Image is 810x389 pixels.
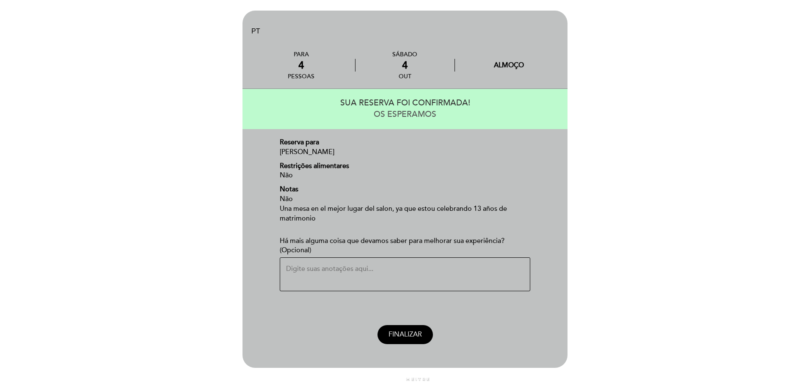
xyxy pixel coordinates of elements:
div: OS ESPERAMOS [251,109,559,120]
img: MEITRE [406,377,430,381]
div: Una mesa en el mejor lugar del salon, ya que estou celebrando 13 años de matrimonio [280,204,530,223]
label: Há mais alguma coisa que devamos saber para melhorar sua experiência? (Opcional) [280,236,530,256]
span: FINALIZAR [388,330,422,339]
div: pessoas [288,73,314,80]
div: Notas [280,185,530,194]
div: PARA [288,51,314,58]
div: Não [280,171,530,180]
span: powered by [380,376,404,382]
div: out [355,73,454,80]
div: 4 [355,59,454,72]
div: SUA RESERVA FOI CONFIRMADA! [251,97,559,109]
div: almoço [494,61,524,69]
div: 4 [288,59,314,72]
div: [PERSON_NAME] [280,147,530,157]
div: Restrições alimentares [280,161,530,171]
div: Não [280,194,530,204]
a: powered by [380,376,430,382]
div: Sábado [355,51,454,58]
div: Reserva para [280,138,530,147]
button: FINALIZAR [377,325,433,344]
